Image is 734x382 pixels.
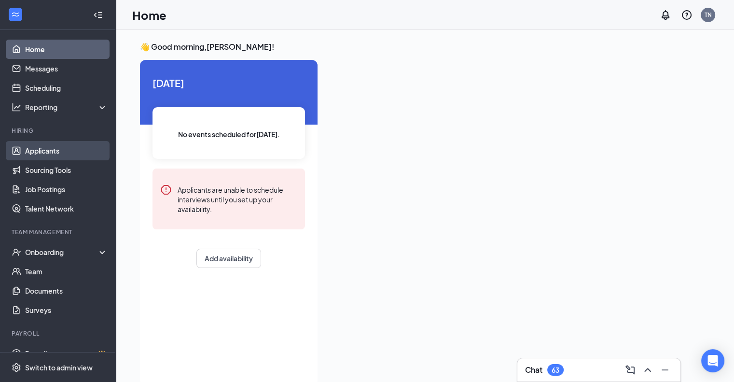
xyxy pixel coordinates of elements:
a: Home [25,40,108,59]
div: TN [705,11,712,19]
svg: QuestionInfo [681,9,692,21]
a: Documents [25,281,108,300]
a: PayrollCrown [25,344,108,363]
a: Scheduling [25,78,108,98]
svg: Collapse [93,10,103,20]
a: Applicants [25,141,108,160]
a: Job Postings [25,180,108,199]
div: Onboarding [25,247,99,257]
h3: Chat [525,365,542,375]
svg: Settings [12,363,21,372]
a: Messages [25,59,108,78]
div: Reporting [25,102,108,112]
button: Add availability [196,249,261,268]
button: ComposeMessage [623,362,638,378]
div: Team Management [12,228,106,236]
svg: Notifications [660,9,671,21]
svg: ComposeMessage [624,364,636,376]
svg: WorkstreamLogo [11,10,20,19]
a: Talent Network [25,199,108,218]
h3: 👋 Good morning, [PERSON_NAME] ! [140,42,710,52]
a: Sourcing Tools [25,160,108,180]
a: Surveys [25,300,108,320]
svg: UserCheck [12,247,21,257]
div: Applicants are unable to schedule interviews until you set up your availability. [178,184,297,214]
svg: Error [160,184,172,196]
svg: ChevronUp [642,364,653,376]
div: Hiring [12,127,106,135]
svg: Minimize [659,364,671,376]
button: ChevronUp [640,362,655,378]
div: Payroll [12,329,106,338]
button: Minimize [657,362,673,378]
span: No events scheduled for [DATE] . [178,129,280,140]
a: Team [25,262,108,281]
h1: Home [132,7,166,23]
span: [DATE] [152,75,305,90]
div: 63 [552,366,559,374]
div: Switch to admin view [25,363,93,372]
svg: Analysis [12,102,21,112]
div: Open Intercom Messenger [701,349,724,372]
